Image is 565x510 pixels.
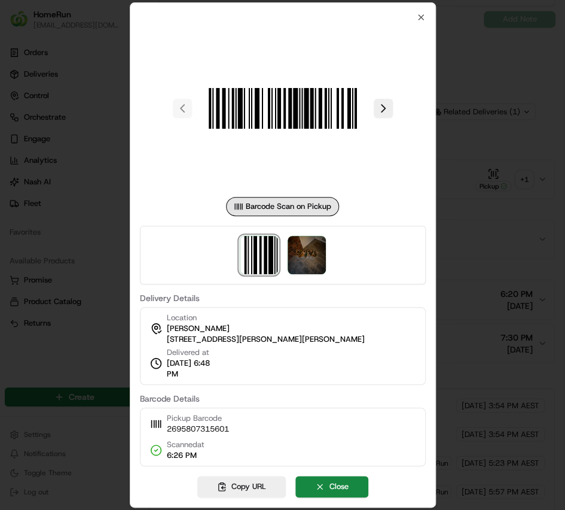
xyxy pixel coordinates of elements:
[167,358,222,380] span: [DATE] 6:48 PM
[140,394,426,403] label: Barcode Details
[167,413,229,424] span: Pickup Barcode
[167,323,230,334] span: [PERSON_NAME]
[140,294,426,302] label: Delivery Details
[197,476,286,497] button: Copy URL
[167,424,229,435] span: 2695807315601
[240,236,278,274] img: barcode_scan_on_pickup image
[167,347,222,358] span: Delivered at
[288,236,326,274] img: photo_proof_of_delivery image
[295,476,368,497] button: Close
[167,334,365,345] span: [STREET_ADDRESS][PERSON_NAME][PERSON_NAME]
[167,450,204,461] span: 6:26 PM
[167,312,197,323] span: Location
[226,197,339,216] div: Barcode Scan on Pickup
[167,439,204,450] span: Scanned at
[197,22,369,195] img: barcode_scan_on_pickup image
